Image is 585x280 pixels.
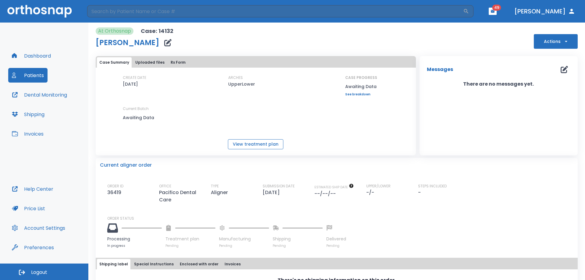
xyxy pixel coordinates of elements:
[228,139,283,149] button: View treatment plan
[168,57,188,68] button: Rx Form
[165,236,215,242] p: Treatment plan
[219,236,269,242] p: Manufacturing
[222,259,243,269] button: Invoices
[97,259,576,269] div: tabs
[314,185,354,190] span: The date will be available after approving treatment plan
[345,93,377,96] a: See breakdown
[314,190,338,197] p: --/--/--
[159,183,171,189] p: OFFICE
[159,189,211,204] p: Pacifico Dental Care
[53,245,58,250] div: Tooltip anchor
[8,182,57,196] button: Help Center
[8,48,55,63] button: Dashboard
[123,75,146,80] p: CREATE DATE
[211,183,219,189] p: TYPE
[420,80,578,88] p: There are no messages yet.
[133,57,167,68] button: Uploaded files
[211,189,230,196] p: Aligner
[123,114,178,121] p: Awaiting Data
[96,39,159,46] h1: [PERSON_NAME]
[263,189,282,196] p: [DATE]
[228,80,255,88] p: UpperLower
[97,57,415,68] div: tabs
[31,269,47,276] span: Logout
[132,259,176,269] button: Special Instructions
[123,106,178,112] p: Current Batch
[8,68,48,83] button: Patients
[8,107,48,122] button: Shipping
[366,189,377,196] p: -/-
[107,189,124,196] p: 36419
[263,183,295,189] p: SUBMISSION DATE
[107,243,162,248] p: In progress
[8,240,58,255] button: Preferences
[534,34,578,49] button: Actions
[7,5,72,17] img: Orthosnap
[8,126,47,141] button: Invoices
[123,80,138,88] p: [DATE]
[177,259,221,269] button: Enclosed with order
[345,75,377,80] p: CASE PROGRESS
[87,5,463,17] input: Search by Patient Name or Case #
[427,66,453,73] p: Messages
[345,83,377,90] p: Awaiting Data
[8,201,49,216] button: Price List
[492,5,501,11] span: 49
[97,57,132,68] button: Case Summary
[100,161,152,169] p: Current aligner order
[107,236,162,242] p: Processing
[107,216,573,221] p: ORDER STATUS
[98,27,131,35] p: At Orthosnap
[97,259,130,269] button: Shipping label
[141,27,173,35] p: Case: 14132
[219,243,269,248] p: Pending
[418,189,421,196] p: -
[512,6,578,17] button: [PERSON_NAME]
[326,243,346,248] p: Pending
[8,221,69,235] button: Account Settings
[165,243,215,248] p: Pending
[418,183,447,189] p: STEPS INCLUDED
[273,236,323,242] p: Shipping
[326,236,346,242] p: Delivered
[273,243,323,248] p: Pending
[228,75,243,80] p: ARCHES
[107,183,123,189] p: ORDER ID
[8,87,71,102] button: Dental Monitoring
[366,183,391,189] p: UPPER/LOWER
